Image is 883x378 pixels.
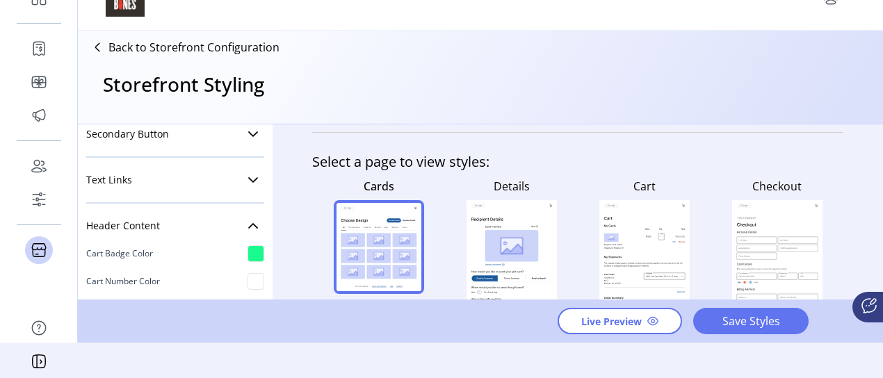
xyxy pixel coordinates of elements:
[633,172,656,200] p: Cart
[312,151,843,172] h4: Select a page to view styles:
[86,240,264,312] div: Header Content
[752,172,802,200] p: Checkout
[711,313,791,329] span: Save Styles
[103,69,264,99] h3: Storefront Styling
[558,308,682,334] button: Live Preview
[86,221,160,231] span: Header Content
[86,212,264,240] a: Header Content
[86,247,153,260] p: Cart Badge Color
[364,172,394,200] p: Cards
[494,172,530,200] p: Details
[581,314,642,329] span: Live Preview
[86,129,169,139] span: Secondary Button
[86,175,132,185] span: Text Links
[86,275,160,288] p: Cart Number Color
[86,120,264,148] a: Secondary Button
[108,39,280,56] p: Back to Storefront Configuration
[86,166,264,194] a: Text Links
[693,308,809,334] button: Save Styles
